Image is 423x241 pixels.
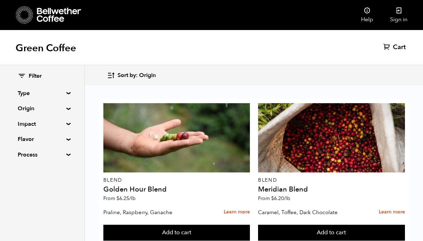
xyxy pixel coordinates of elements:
[107,67,156,84] button: Sort by: Origin
[393,43,406,52] span: Cart
[103,186,250,193] h4: Golden Hour Blend
[258,225,405,241] button: Add to cart
[258,186,405,193] h4: Meridian Blend
[18,120,67,128] summary: Impact
[116,195,136,202] bdi: 6.25
[18,104,67,113] summary: Origin
[258,207,346,218] p: Caramel, Toffee, Dark Chocolate
[129,195,136,202] span: /lb
[379,205,405,220] a: Learn more
[116,195,119,202] span: $
[271,195,274,202] span: $
[284,195,290,202] span: /lb
[258,195,290,202] span: From
[383,43,407,52] a: Cart
[18,135,67,143] summary: Flavor
[224,205,250,220] a: Learn more
[18,151,67,159] summary: Process
[103,207,192,218] p: Praline, Raspberry, Ganache
[118,72,156,80] span: Sort by: Origin
[18,89,67,98] summary: Type
[271,195,290,202] bdi: 6.20
[29,72,42,80] span: Filter
[103,178,250,183] p: Blend
[103,225,250,241] button: Add to cart
[16,42,76,54] h1: Green Coffee
[103,195,136,202] span: From
[258,178,405,183] p: Blend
